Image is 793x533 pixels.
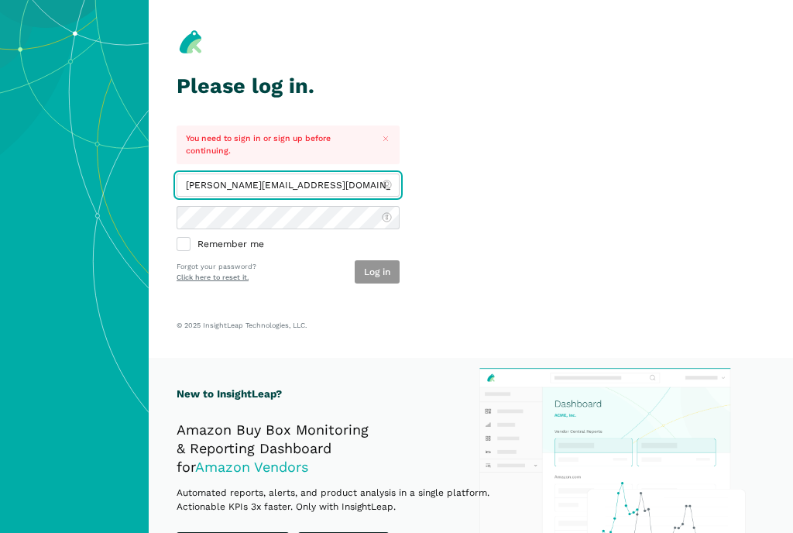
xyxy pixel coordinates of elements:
[177,239,400,252] label: Remember me
[177,273,249,281] a: Click here to reset it.
[177,386,529,402] h1: New to InsightLeap?
[195,459,308,475] span: Amazon Vendors
[177,74,400,98] h1: Please log in.
[378,130,394,146] button: Close
[177,174,400,197] input: admin@insightleap.com
[177,262,256,273] p: Forgot your password?
[177,421,529,476] h2: Amazon Buy Box Monitoring & Reporting Dashboard for
[177,486,529,514] p: Automated reports, alerts, and product analysis in a single platform. Actionable KPIs 3x faster. ...
[177,321,765,330] p: © 2025 InsightLeap Technologies, LLC.
[186,132,369,157] p: You need to sign in or sign up before continuing.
